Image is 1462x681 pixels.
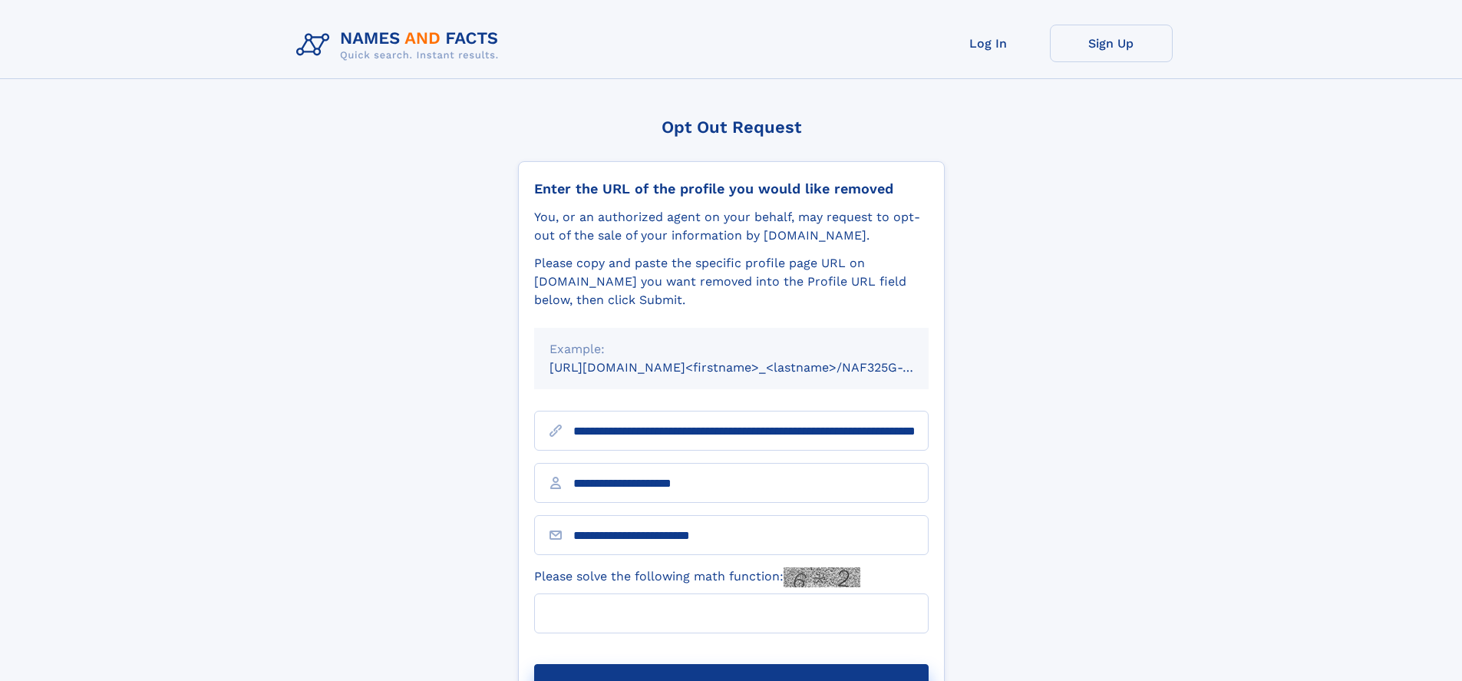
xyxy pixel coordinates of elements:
a: Sign Up [1050,25,1173,62]
div: You, or an authorized agent on your behalf, may request to opt-out of the sale of your informatio... [534,208,929,245]
label: Please solve the following math function: [534,567,860,587]
div: Enter the URL of the profile you would like removed [534,180,929,197]
a: Log In [927,25,1050,62]
img: Logo Names and Facts [290,25,511,66]
div: Example: [549,340,913,359]
div: Opt Out Request [518,117,945,137]
div: Please copy and paste the specific profile page URL on [DOMAIN_NAME] you want removed into the Pr... [534,254,929,309]
small: [URL][DOMAIN_NAME]<firstname>_<lastname>/NAF325G-xxxxxxxx [549,360,958,375]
